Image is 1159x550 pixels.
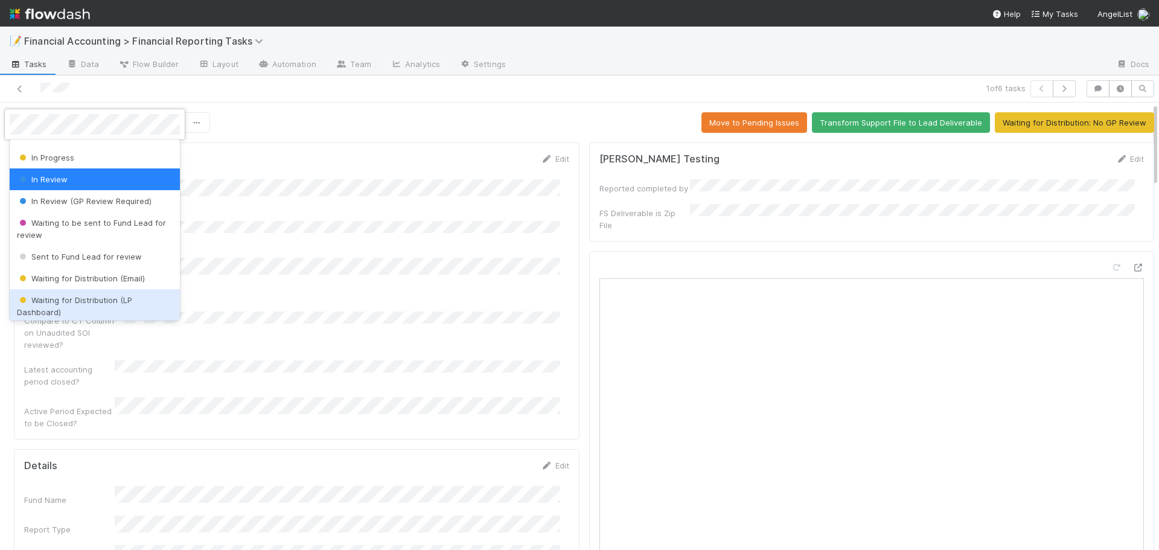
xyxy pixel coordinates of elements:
[17,153,74,162] span: In Progress
[17,174,68,184] span: In Review
[17,218,166,240] span: Waiting to be sent to Fund Lead for review
[17,295,132,317] span: Waiting for Distribution (LP Dashboard)
[17,273,145,283] span: Waiting for Distribution (Email)
[17,252,142,261] span: Sent to Fund Lead for review
[17,196,152,206] span: In Review (GP Review Required)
